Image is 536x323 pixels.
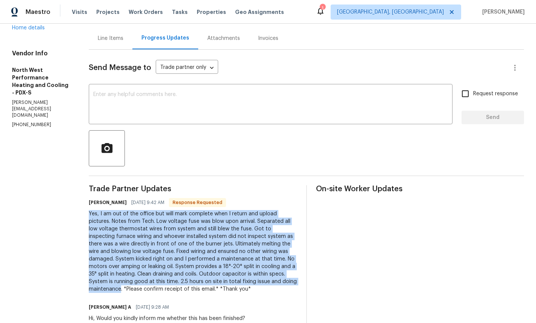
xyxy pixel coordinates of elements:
span: Send Message to [89,64,151,72]
span: Tasks [172,9,188,15]
p: [PHONE_NUMBER] [12,122,71,128]
div: Progress Updates [141,34,189,42]
p: [PERSON_NAME][EMAIL_ADDRESS][DOMAIN_NAME] [12,99,71,119]
h6: [PERSON_NAME] [89,199,127,206]
h6: [PERSON_NAME] A [89,303,131,311]
div: Yes, I am out of the office but will mark complete when I return and upload pictures. Notes from ... [89,210,297,293]
div: Attachments [207,35,240,42]
a: Home details [12,25,45,30]
span: [GEOGRAPHIC_DATA], [GEOGRAPHIC_DATA] [337,8,444,16]
span: [PERSON_NAME] [479,8,525,16]
div: Hi, Would you kindly inform me whether this has been finished? [89,315,245,322]
span: [DATE] 9:42 AM [131,199,164,206]
span: [DATE] 9:28 AM [136,303,169,311]
span: Projects [96,8,120,16]
span: Geo Assignments [235,8,284,16]
span: On-site Worker Updates [316,185,524,193]
div: Line Items [98,35,123,42]
span: Request response [473,90,518,98]
span: Properties [197,8,226,16]
h4: Vendor Info [12,50,71,57]
span: Work Orders [129,8,163,16]
div: Invoices [258,35,278,42]
div: Trade partner only [156,62,218,74]
span: Visits [72,8,87,16]
span: Response Requested [170,199,225,206]
h5: North West Performance Heating and Cooling - PDX-S [12,66,71,96]
span: Maestro [26,8,50,16]
span: Trade Partner Updates [89,185,297,193]
div: 1 [320,5,325,12]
